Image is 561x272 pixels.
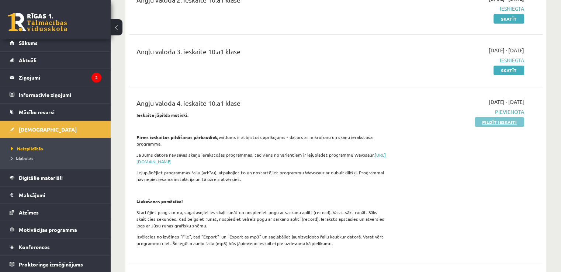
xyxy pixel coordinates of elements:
span: Mācību resursi [19,109,55,115]
legend: Informatīvie ziņojumi [19,86,101,103]
a: Mācību resursi [10,104,101,121]
p: Izvēlaties no izvēlnes "File", tad "Export" un "Export as mp3" un saglabājiet jaunizveidoto failu... [136,233,391,247]
span: Aktuāli [19,57,37,63]
a: Skatīt [494,66,524,75]
span: Pievienota [402,108,524,116]
strong: Ieskaite jāpilda mutiski. [136,112,189,118]
strong: Lietošanas pamācība! [136,198,183,204]
span: Izlabotās [11,155,33,161]
a: Informatīvie ziņojumi [10,86,101,103]
span: Iesniegta [402,56,524,64]
span: [DATE] - [DATE] [489,98,524,106]
div: Angļu valoda 3. ieskaite 10.a1 klase [136,46,391,60]
span: Konferences [19,244,50,250]
a: Izlabotās [11,155,103,161]
a: [DEMOGRAPHIC_DATA] [10,121,101,138]
i: 2 [91,73,101,83]
p: vai Jums ir atbilstošs aprīkojums - dators ar mikrofonu un skaņu ierakstoša programma. [136,134,391,147]
span: Sākums [19,39,38,46]
a: Neizpildītās [11,145,103,152]
a: Pildīt ieskaiti [475,117,524,127]
p: Startējiet programmu, sagatavojieties skaļi runāt un nospiediet pogu ar sarkanu aplīti (record). ... [136,209,391,229]
span: Iesniegta [402,5,524,13]
legend: Ziņojumi [19,69,101,86]
span: [DATE] - [DATE] [489,46,524,54]
div: Angļu valoda 4. ieskaite 10.a1 klase [136,98,391,112]
span: Neizpildītās [11,146,43,151]
a: [URL][DOMAIN_NAME] [136,152,386,164]
span: [DEMOGRAPHIC_DATA] [19,126,77,133]
p: Lejuplādējiet programmas failu (arhīvu), atpakojiet to un nostartējiet programmu Wavozaur ar dubu... [136,169,391,182]
a: Ziņojumi2 [10,69,101,86]
a: Maksājumi [10,186,101,203]
a: Digitālie materiāli [10,169,101,186]
a: Sākums [10,34,101,51]
strong: Pirms ieskaites pildīšanas pārbaudiet, [136,134,219,140]
span: Digitālie materiāli [19,174,63,181]
legend: Maksājumi [19,186,101,203]
a: Skatīt [494,14,524,24]
p: Ja Jums datorā nav savas skaņu ierakstošas programmas, tad viens no variantiem ir lejuplādēt prog... [136,151,391,165]
span: Motivācijas programma [19,226,77,233]
a: Rīgas 1. Tālmācības vidusskola [8,13,67,31]
a: Motivācijas programma [10,221,101,238]
a: Atzīmes [10,204,101,221]
span: Atzīmes [19,209,39,216]
span: Proktoringa izmēģinājums [19,261,83,268]
a: Konferences [10,238,101,255]
a: Aktuāli [10,52,101,69]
